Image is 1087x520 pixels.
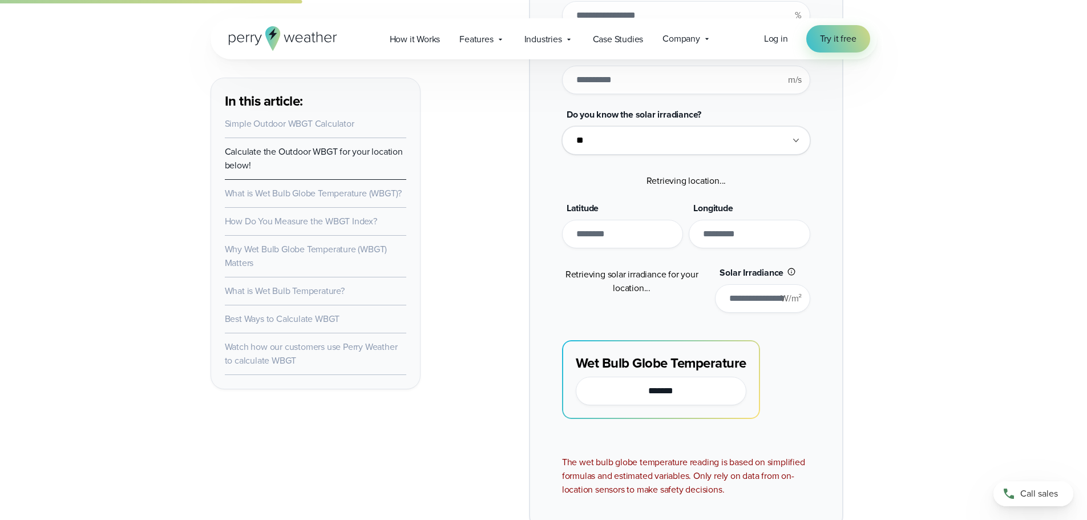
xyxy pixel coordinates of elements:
[567,201,599,215] span: Latitude
[720,266,783,279] span: Solar Irradiance
[225,312,340,325] a: Best Ways to Calculate WBGT
[562,455,810,497] div: The wet bulb globe temperature reading is based on simplified formulas and estimated variables. O...
[806,25,870,53] a: Try it free
[565,268,698,295] span: Retrieving solar irradiance for your location...
[820,32,856,46] span: Try it free
[662,32,700,46] span: Company
[567,108,701,121] span: Do you know the solar irradiance?
[524,33,562,46] span: Industries
[225,117,354,130] a: Simple Outdoor WBGT Calculator
[593,33,644,46] span: Case Studies
[764,32,788,45] span: Log in
[583,27,653,51] a: Case Studies
[225,243,387,269] a: Why Wet Bulb Globe Temperature (WBGT) Matters
[380,27,450,51] a: How it Works
[993,481,1073,506] a: Call sales
[225,340,398,367] a: Watch how our customers use Perry Weather to calculate WBGT
[459,33,493,46] span: Features
[225,187,402,200] a: What is Wet Bulb Globe Temperature (WBGT)?
[225,92,406,110] h3: In this article:
[225,284,345,297] a: What is Wet Bulb Temperature?
[225,215,377,228] a: How Do You Measure the WBGT Index?
[390,33,441,46] span: How it Works
[693,201,733,215] span: Longitude
[646,174,726,187] span: Retrieving location...
[225,145,403,172] a: Calculate the Outdoor WBGT for your location below!
[764,32,788,46] a: Log in
[1020,487,1058,501] span: Call sales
